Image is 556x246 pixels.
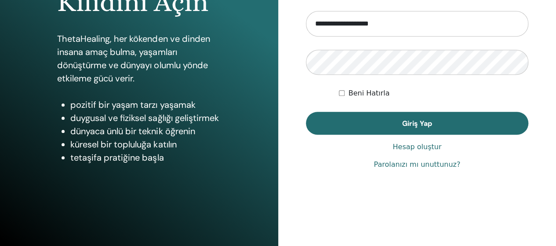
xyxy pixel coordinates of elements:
div: Keep me authenticated indefinitely or until I manually logout [339,88,528,99]
p: ThetaHealing, her kökenden ve dinden insana amaç bulma, yaşamları dönüştürme ve dünyayı olumlu yö... [57,32,221,85]
a: Parolanızı mı unuttunuz? [374,159,460,170]
li: tetaşifa pratiğine başla [70,151,221,164]
label: Beni Hatırla [348,88,389,99]
span: Giriş Yap [402,119,432,128]
button: Giriş Yap [306,112,529,135]
li: pozitif bir yaşam tarzı yaşamak [70,98,221,111]
li: küresel bir topluluğa katılın [70,138,221,151]
li: duygusal ve fiziksel sağlığı geliştirmek [70,111,221,125]
a: Hesap oluştur [392,142,441,152]
li: dünyaca ünlü bir teknik öğrenin [70,125,221,138]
